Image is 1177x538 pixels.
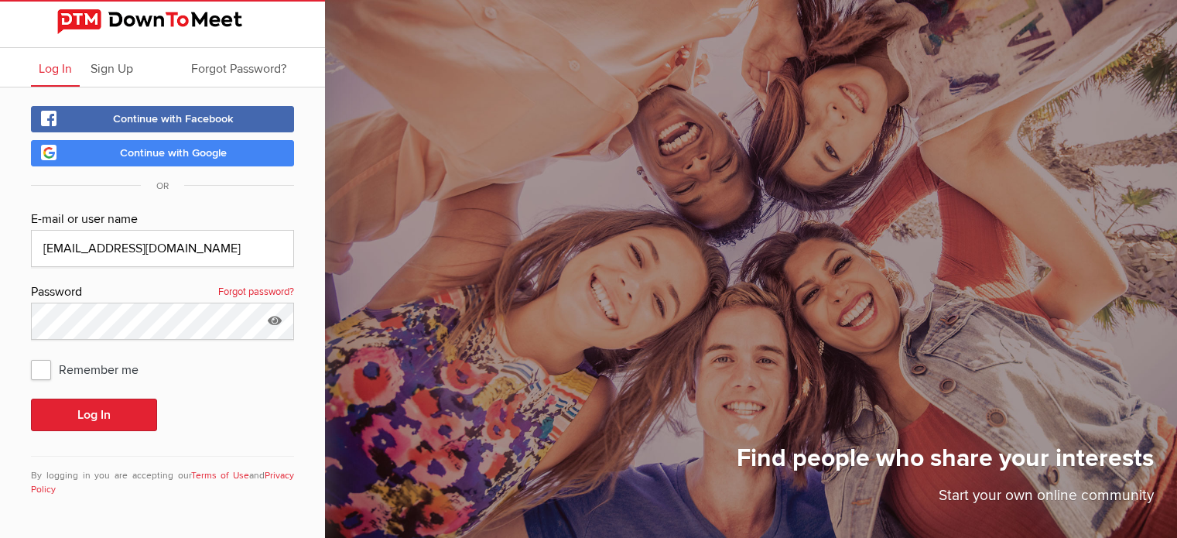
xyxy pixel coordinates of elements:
[141,180,184,192] span: OR
[91,61,133,77] span: Sign Up
[737,443,1154,485] h1: Find people who share your interests
[39,61,72,77] span: Log In
[737,485,1154,515] p: Start your own online community
[31,48,80,87] a: Log In
[31,355,154,383] span: Remember me
[31,140,294,166] a: Continue with Google
[120,146,227,159] span: Continue with Google
[183,48,294,87] a: Forgot Password?
[31,230,294,267] input: Email@address.com
[31,210,294,230] div: E-mail or user name
[191,470,250,481] a: Terms of Use
[31,456,294,497] div: By logging in you are accepting our and
[113,112,234,125] span: Continue with Facebook
[57,9,268,34] img: DownToMeet
[83,48,141,87] a: Sign Up
[31,283,294,303] div: Password
[218,283,294,303] a: Forgot password?
[31,399,157,431] button: Log In
[191,61,286,77] span: Forgot Password?
[31,106,294,132] a: Continue with Facebook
